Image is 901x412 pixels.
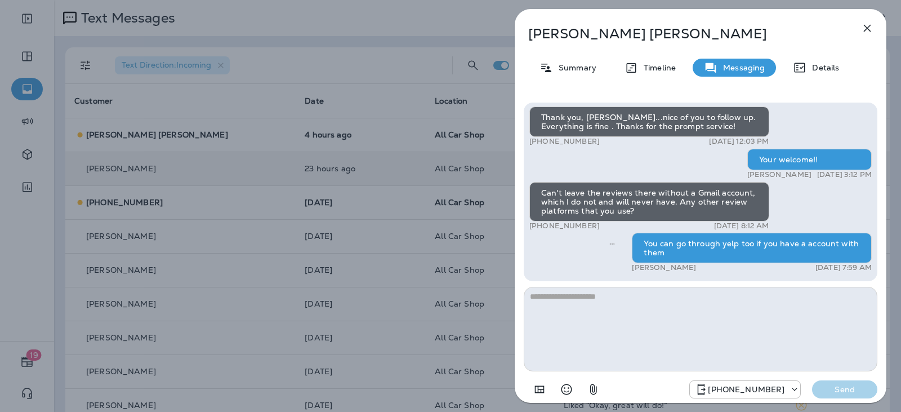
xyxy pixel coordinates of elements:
div: Your welcome!! [747,149,872,170]
p: [PHONE_NUMBER] [529,137,600,146]
p: [PERSON_NAME] [747,170,811,179]
p: Messaging [717,63,765,72]
p: Summary [553,63,596,72]
p: Timeline [638,63,676,72]
p: [PHONE_NUMBER] [708,385,784,394]
p: [PERSON_NAME] [PERSON_NAME] [528,26,836,42]
p: [DATE] 7:59 AM [815,263,872,272]
span: Sent [609,238,615,248]
div: +1 (689) 265-4479 [690,383,800,396]
p: [PHONE_NUMBER] [529,221,600,231]
p: [PERSON_NAME] [632,263,696,272]
p: [DATE] 8:12 AM [714,221,769,231]
div: You can go through yelp too if you have a account with them [632,233,872,263]
p: Details [806,63,839,72]
p: [DATE] 12:03 PM [709,137,769,146]
button: Add in a premade template [528,378,551,401]
p: [DATE] 3:12 PM [817,170,872,179]
div: Thank you, [PERSON_NAME]...nice of you to follow up. Everything is fine . Thanks for the prompt s... [529,107,769,137]
button: Select an emoji [555,378,578,401]
div: Can't leave the reviews there without a Gmail account, which I do not and will never have. Any ot... [529,182,769,221]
